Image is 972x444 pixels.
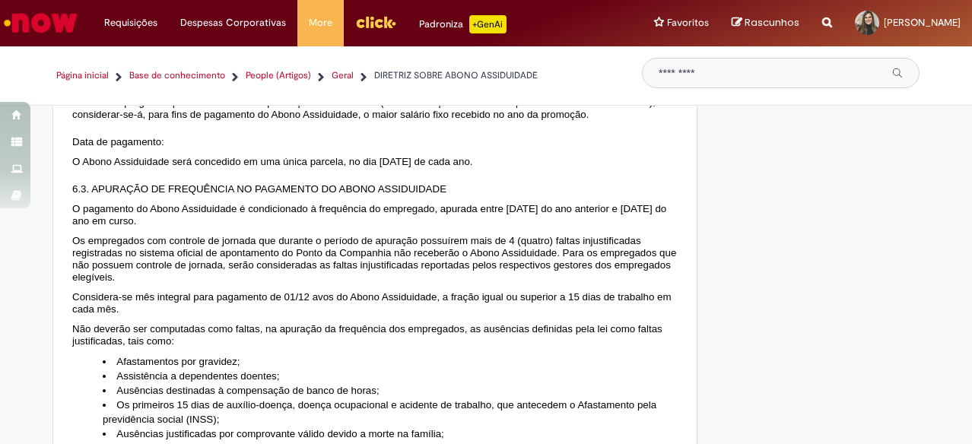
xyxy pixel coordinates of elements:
span: More [309,15,332,30]
span: Para os empregados que tenham recebido promoção durante o ano (com mudança de salário fixo para s... [72,97,656,120]
span: [PERSON_NAME] [884,16,961,29]
p: +GenAi [469,15,507,33]
span: Assistência a dependentes doentes; [116,370,279,382]
span: Ausências destinadas à compensação de banco de horas; [116,385,379,396]
span: Ausências justificadas por comprovante válido devido a morte na família; [116,428,443,439]
a: Página inicial [56,69,109,82]
a: Geral [332,69,354,82]
img: ServiceNow [2,8,80,38]
span: Favoritos [667,15,709,30]
span: 6.3. APURAÇÃO DE FREQUÊNCIA NO PAGAMENTO DO ABONO ASSIDUIDADE [72,183,446,195]
a: People (Artigos) [246,69,311,82]
span: Data de pagamento: [72,136,164,147]
img: click_logo_yellow_360x200.png [355,11,396,33]
span: Despesas Corporativas [180,15,286,30]
span: Os primeiros 15 dias de auxílio-doença, doença ocupacional e acidente de trabalho, que antecedem ... [103,399,656,425]
span: Requisições [104,15,157,30]
div: Padroniza [419,15,507,33]
span: Não deverão ser computadas como faltas, na apuração da frequência dos empregados, as ausências de... [72,323,662,347]
span: Rascunhos [745,15,799,30]
span: Considera-se mês integral para pagamento de 01/12 avos do Abono Assiduidade, a fração igual ou su... [72,291,672,315]
a: Base de conhecimento [129,69,225,82]
span: Afastamentos por gravidez; [116,356,240,367]
span: O Abono Assiduidade será concedido em uma única parcela, no dia [DATE] de cada ano. [72,156,473,167]
span: Os empregados com controle de jornada que durante o período de apuração possuírem mais de 4 (quat... [72,235,676,283]
span: O pagamento do Abono Assiduidade é condicionado à frequência do empregado, apurada entre [DATE] d... [72,203,666,227]
a: Rascunhos [732,16,799,30]
span: DIRETRIZ SOBRE ABONO ASSIDUIDADE [374,69,538,81]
